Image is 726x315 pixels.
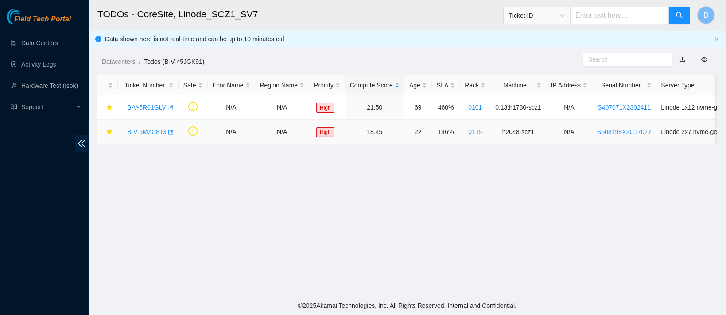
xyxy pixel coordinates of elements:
span: search [676,12,683,20]
td: 0.13:h1730-scz1 [490,95,546,120]
td: 146% [432,120,460,144]
span: exclamation-circle [188,102,198,111]
span: exclamation-circle [188,126,198,136]
footer: © 2025 Akamai Technologies, Inc. All Rights Reserved. Internal and Confidential. [89,296,726,315]
a: B-V-5R01GLV [127,104,166,111]
button: D [697,6,715,24]
button: close [714,36,719,42]
a: 0115 [468,128,482,135]
td: 22 [404,120,432,144]
span: Support [21,98,74,116]
a: S508198X2C17077 [597,128,651,135]
a: B-V-5MZC813 [127,128,167,135]
td: N/A [208,120,255,144]
input: Search [588,55,660,64]
span: read [11,104,17,110]
span: High [316,127,334,137]
span: D [703,10,709,21]
a: Todos (B-V-45JGK91) [144,58,204,65]
a: 0101 [468,104,482,111]
a: download [679,56,686,63]
td: N/A [546,95,592,120]
td: N/A [255,120,310,144]
button: search [669,7,690,24]
td: N/A [255,95,310,120]
img: Akamai Technologies [7,9,45,24]
span: Field Tech Portal [14,15,71,24]
a: Hardware Test (isok) [21,82,78,89]
a: S407071X2302411 [598,104,651,111]
td: N/A [208,95,255,120]
span: star [106,104,113,111]
button: star [102,125,113,139]
button: star [102,100,113,114]
td: 460% [432,95,460,120]
a: Datacenters [102,58,135,65]
td: 21.50 [345,95,404,120]
span: eye [701,56,707,63]
td: N/A [546,120,592,144]
input: Enter text here... [570,7,669,24]
span: Ticket ID [509,9,565,22]
td: h2048-scz1 [490,120,546,144]
td: 69 [404,95,432,120]
span: / [139,58,140,65]
td: 18.45 [345,120,404,144]
span: double-left [75,135,89,152]
span: star [106,129,113,136]
a: Akamai TechnologiesField Tech Portal [7,16,71,28]
a: Activity Logs [21,61,56,68]
button: download [673,52,692,67]
span: High [316,103,334,113]
a: Data Centers [21,39,58,47]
